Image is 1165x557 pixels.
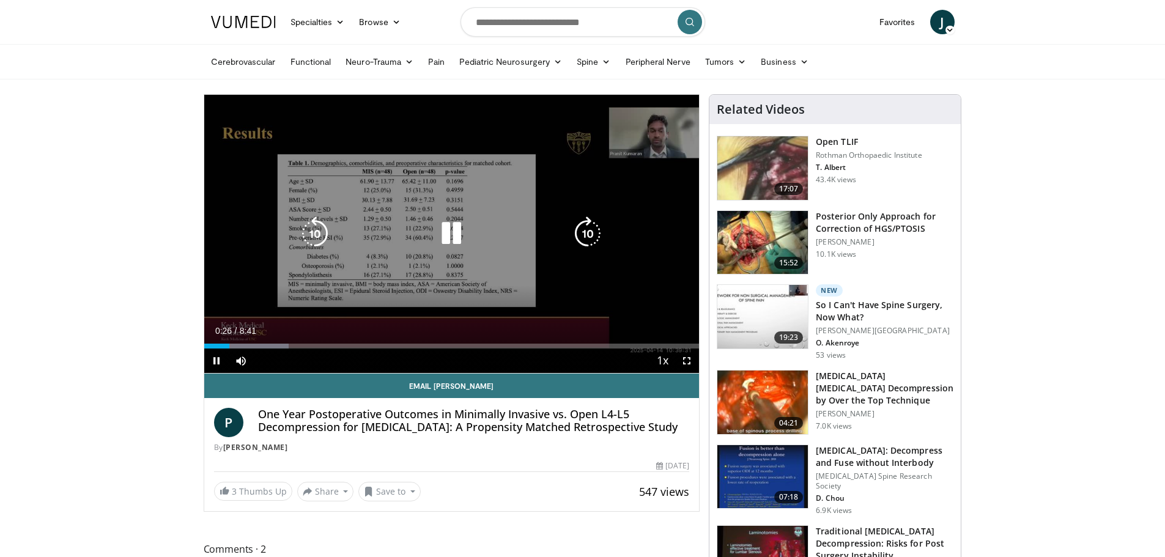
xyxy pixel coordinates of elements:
img: 5bc800f5-1105-408a-bbac-d346e50c89d5.150x105_q85_crop-smart_upscale.jpg [717,371,808,434]
div: Progress Bar [204,344,700,349]
h3: Posterior Only Approach for Correction of HGS/PTOSIS [816,210,953,235]
h3: So I Can't Have Spine Surgery, Now What? [816,299,953,323]
span: 3 [232,485,237,497]
button: Save to [358,482,421,501]
span: 04:21 [774,417,804,429]
a: Business [753,50,816,74]
a: Browse [352,10,408,34]
a: Peripheral Nerve [618,50,698,74]
a: P [214,408,243,437]
a: J [930,10,955,34]
p: 53 views [816,350,846,360]
img: 97801bed-5de1-4037-bed6-2d7170b090cf.150x105_q85_crop-smart_upscale.jpg [717,445,808,509]
span: 547 views [639,484,689,499]
p: [PERSON_NAME][GEOGRAPHIC_DATA] [816,326,953,336]
h3: [MEDICAL_DATA] [MEDICAL_DATA] Decompression by Over the Top Technique [816,370,953,407]
a: Cerebrovascular [204,50,283,74]
span: 19:23 [774,331,804,344]
a: 19:23 New So I Can't Have Spine Surgery, Now What? [PERSON_NAME][GEOGRAPHIC_DATA] O. Akenroye 53 ... [717,284,953,360]
button: Playback Rate [650,349,675,373]
h4: Related Videos [717,102,805,117]
a: Email [PERSON_NAME] [204,374,700,398]
span: / [235,326,237,336]
video-js: Video Player [204,95,700,374]
button: Pause [204,349,229,373]
a: Specialties [283,10,352,34]
p: O. Akenroye [816,338,953,348]
span: 07:18 [774,491,804,503]
h3: [MEDICAL_DATA]: Decompress and Fuse without Interbody [816,444,953,469]
div: [DATE] [656,460,689,471]
p: [MEDICAL_DATA] Spine Research Society [816,471,953,491]
p: [PERSON_NAME] [816,409,953,419]
a: [PERSON_NAME] [223,442,288,452]
a: Spine [569,50,618,74]
p: 10.1K views [816,249,856,259]
h3: Open TLIF [816,136,922,148]
p: D. Chou [816,493,953,503]
img: c4373fc0-6c06-41b5-9b74-66e3a29521fb.150x105_q85_crop-smart_upscale.jpg [717,285,808,349]
a: Pediatric Neurosurgery [452,50,569,74]
a: Favorites [872,10,923,34]
a: Functional [283,50,339,74]
p: New [816,284,843,297]
a: 15:52 Posterior Only Approach for Correction of HGS/PTOSIS [PERSON_NAME] 10.1K views [717,210,953,275]
div: By [214,442,690,453]
h4: One Year Postoperative Outcomes in Minimally Invasive vs. Open L4-L5 Decompression for [MEDICAL_D... [258,408,690,434]
a: 04:21 [MEDICAL_DATA] [MEDICAL_DATA] Decompression by Over the Top Technique [PERSON_NAME] 7.0K views [717,370,953,435]
span: 0:26 [215,326,232,336]
p: 43.4K views [816,175,856,185]
img: VuMedi Logo [211,16,276,28]
p: [PERSON_NAME] [816,237,953,247]
a: 17:07 Open TLIF Rothman Orthopaedic Institute T. Albert 43.4K views [717,136,953,201]
a: Tumors [698,50,754,74]
a: Pain [421,50,452,74]
span: Comments 2 [204,541,700,557]
a: 3 Thumbs Up [214,482,292,501]
a: 07:18 [MEDICAL_DATA]: Decompress and Fuse without Interbody [MEDICAL_DATA] Spine Research Society... [717,444,953,515]
span: 15:52 [774,257,804,269]
a: Neuro-Trauma [338,50,421,74]
p: Rothman Orthopaedic Institute [816,150,922,160]
button: Share [297,482,354,501]
img: AMFAUBLRvnRX8J4n4xMDoxOjByO_JhYE.150x105_q85_crop-smart_upscale.jpg [717,211,808,275]
p: 7.0K views [816,421,852,431]
img: 87433_0000_3.png.150x105_q85_crop-smart_upscale.jpg [717,136,808,200]
button: Fullscreen [675,349,699,373]
p: T. Albert [816,163,922,172]
span: 17:07 [774,183,804,195]
button: Mute [229,349,253,373]
p: 6.9K views [816,506,852,515]
input: Search topics, interventions [460,7,705,37]
span: 8:41 [240,326,256,336]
